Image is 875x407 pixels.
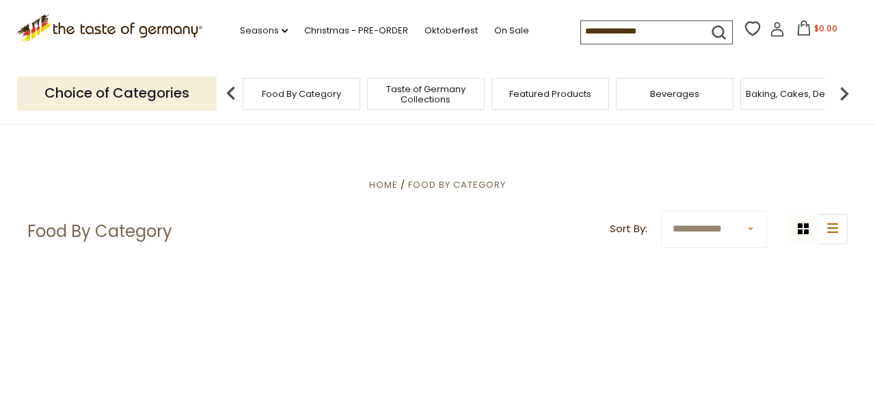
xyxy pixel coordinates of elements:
img: next arrow [831,80,858,107]
a: Seasons [240,23,288,38]
a: Baking, Cakes, Desserts [746,89,852,99]
p: Choice of Categories [17,76,217,110]
h1: Food By Category [27,221,172,242]
img: previous arrow [217,80,245,107]
a: Featured Products [509,89,591,99]
a: Home [369,178,398,191]
a: Christmas - PRE-ORDER [304,23,408,38]
span: $0.00 [814,23,837,34]
a: Food By Category [262,89,341,99]
a: Oktoberfest [425,23,478,38]
a: Beverages [650,89,699,99]
label: Sort By: [610,221,647,238]
button: $0.00 [787,20,846,41]
a: Food By Category [408,178,506,191]
a: On Sale [494,23,529,38]
a: Taste of Germany Collections [371,84,481,104]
